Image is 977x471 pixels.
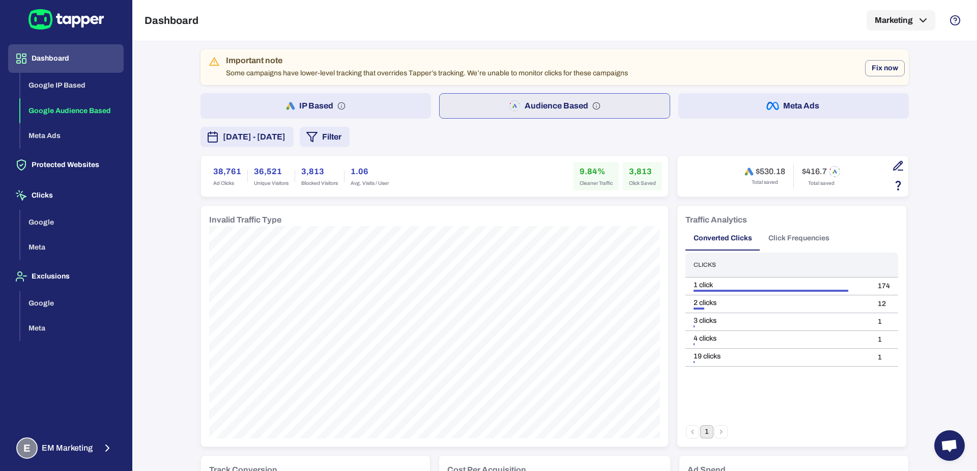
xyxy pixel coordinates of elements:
th: Clicks [685,253,870,278]
td: 1 [870,313,898,331]
button: Filter [300,127,350,147]
a: Google Audience Based [20,105,124,114]
button: Estimation based on the quantity of invalid click x cost-per-click. [889,177,907,194]
svg: Audience based: Search, Display, Shopping, Video Performance Max, Demand Generation [592,102,600,110]
td: 12 [870,295,898,313]
span: Blocked Visitors [301,180,338,187]
button: Meta [20,316,124,341]
td: 1 [870,331,898,349]
a: Exclusions [8,271,124,280]
button: Google [20,291,124,316]
h6: $530.18 [756,167,785,177]
a: Dashboard [8,53,124,62]
h6: 38,761 [213,165,241,178]
h6: $416.7 [802,167,827,177]
div: 3 clicks [694,316,861,325]
a: Meta [20,323,124,332]
h6: 1.06 [351,165,389,178]
button: Protected Websites [8,151,124,179]
a: Meta [20,242,124,251]
button: Google IP Based [20,73,124,98]
h6: Traffic Analytics [685,214,747,226]
span: Click Saved [629,180,656,187]
button: Converted Clicks [685,226,760,251]
div: Open chat [934,430,965,461]
button: Meta [20,235,124,260]
h5: Dashboard [145,14,198,26]
td: 174 [870,278,898,295]
div: Some campaigns have lower-level tracking that overrides Tapper’s tracking. We’re unable to monito... [226,52,628,82]
span: Ad Clicks [213,180,241,187]
button: Meta Ads [20,123,124,149]
button: Google [20,210,124,235]
h6: 9.84% [580,165,613,178]
h6: 3,813 [629,165,656,178]
button: Meta Ads [678,93,909,119]
h6: Invalid Traffic Type [209,214,281,226]
button: Exclusions [8,262,124,291]
span: [DATE] - [DATE] [223,131,285,143]
td: 1 [870,349,898,367]
button: Google Audience Based [20,98,124,124]
div: Important note [226,56,628,66]
button: [DATE] - [DATE] [200,127,294,147]
span: EM Marketing [42,443,93,453]
button: Marketing [867,10,935,31]
a: Google [20,298,124,307]
h6: 3,813 [301,165,338,178]
svg: IP based: Search, Display, and Shopping. [337,102,346,110]
div: 4 clicks [694,334,861,343]
div: E [16,437,38,459]
div: 19 clicks [694,352,861,361]
a: Google IP Based [20,80,124,89]
button: Audience Based [439,93,671,119]
span: Avg. Visits / User [351,180,389,187]
span: Total saved [752,179,778,186]
button: IP Based [200,93,431,119]
span: Unique Visitors [254,180,289,187]
a: Protected Websites [8,160,124,169]
span: Total saved [808,180,835,187]
a: Meta Ads [20,131,124,140]
button: Dashboard [8,44,124,73]
div: 1 click [694,281,861,290]
button: Click Frequencies [760,226,838,251]
h6: 36,521 [254,165,289,178]
span: Cleaner Traffic [580,180,613,187]
nav: pagination navigation [685,425,728,438]
div: 2 clicks [694,298,861,308]
button: EEM Marketing [8,433,124,463]
button: Fix now [865,60,905,76]
a: Clicks [8,190,124,199]
button: Clicks [8,181,124,210]
a: Google [20,217,124,226]
button: page 1 [700,425,713,438]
